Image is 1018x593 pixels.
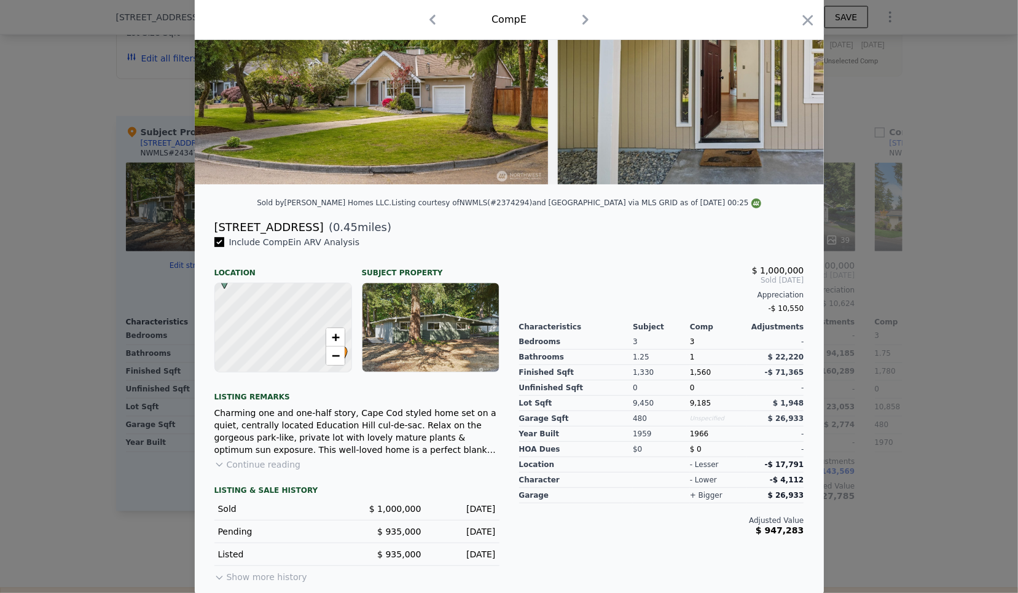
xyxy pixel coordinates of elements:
div: [DATE] [431,525,496,538]
div: 0 [633,380,690,396]
span: -$ 17,791 [765,460,804,469]
span: $ 26,933 [768,491,804,500]
div: Unspecified [690,411,747,426]
div: Finished Sqft [519,365,633,380]
div: Unfinished Sqft [519,380,633,396]
div: 1.25 [633,350,690,365]
div: Sold [218,503,347,515]
div: Comp E [491,12,527,27]
span: 0 [690,383,695,392]
span: 9,185 [690,399,711,407]
span: + [331,329,339,345]
span: $ 26,933 [768,414,804,423]
div: - [747,442,804,457]
div: + bigger [690,490,722,500]
div: - lower [690,475,717,485]
div: 480 [633,411,690,426]
span: − [331,348,339,363]
div: - [747,426,804,442]
span: Sold [DATE] [519,275,804,285]
span: $ 947,283 [756,525,804,535]
span: $ 1,000,000 [369,504,421,514]
div: [STREET_ADDRESS] [214,219,324,236]
div: LISTING & SALE HISTORY [214,485,499,498]
div: Appreciation [519,290,804,300]
div: [DATE] [431,548,496,560]
span: $ 0 [690,445,702,454]
span: -$ 71,365 [765,368,804,377]
div: Sold by [PERSON_NAME] Homes LLC . [257,198,391,207]
div: Pending [218,525,347,538]
span: ( miles) [324,219,391,236]
button: Continue reading [214,458,301,471]
div: Adjusted Value [519,516,804,525]
div: Subject Property [362,258,499,278]
span: $ 935,000 [377,527,421,536]
div: Characteristics [519,322,633,332]
div: - [747,334,804,350]
span: -$ 10,550 [769,304,804,313]
div: Adjustments [747,322,804,332]
span: $ 935,000 [377,549,421,559]
div: Listing remarks [214,382,499,402]
div: garage [519,488,633,503]
div: Listing courtesy of NWMLS (#2374294) and [GEOGRAPHIC_DATA] via MLS GRID as of [DATE] 00:25 [391,198,761,207]
div: HOA Dues [519,442,633,457]
button: Show more history [214,566,307,583]
span: $ 22,220 [768,353,804,361]
div: Bedrooms [519,334,633,350]
span: $ 1,000,000 [752,265,804,275]
div: 1959 [633,426,690,442]
span: 1,560 [690,368,711,377]
div: - [747,380,804,396]
div: 9,450 [633,396,690,411]
div: Comp [690,322,747,332]
img: NWMLS Logo [751,198,761,208]
span: $ 1,948 [773,399,804,407]
div: $0 [633,442,690,457]
div: Subject [633,322,690,332]
a: Zoom in [326,328,345,347]
div: [DATE] [431,503,496,515]
span: -$ 4,112 [770,476,804,484]
div: Garage Sqft [519,411,633,426]
div: Lot Sqft [519,396,633,411]
div: Bathrooms [519,350,633,365]
span: Include Comp E in ARV Analysis [224,237,365,247]
div: - lesser [690,460,719,469]
div: Listed [218,548,347,560]
a: Zoom out [326,347,345,365]
span: 3 [690,337,695,346]
div: character [519,473,633,488]
div: Location [214,258,352,278]
div: 1 [690,350,747,365]
div: 3 [633,334,690,350]
div: Charming one and one-half story, Cape Cod styled home set on a quiet, centrally located Education... [214,407,499,456]
div: 1,330 [633,365,690,380]
span: 0.45 [333,221,358,234]
div: 1966 [690,426,747,442]
div: Year Built [519,426,633,442]
div: location [519,457,633,473]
